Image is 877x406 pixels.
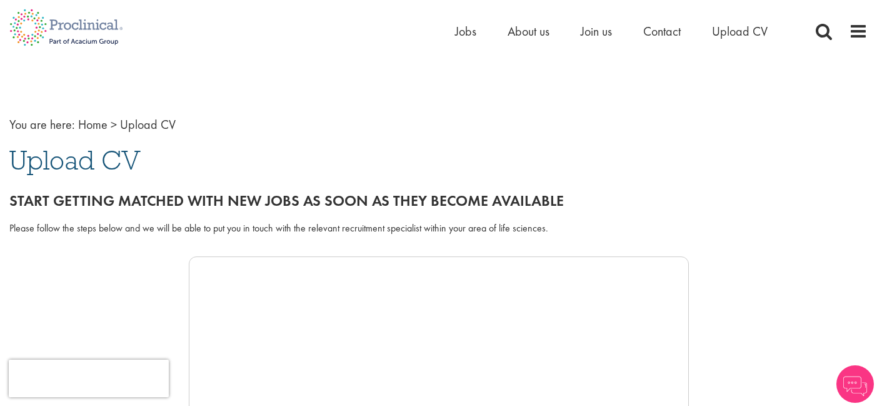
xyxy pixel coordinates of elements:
[9,360,169,397] iframe: reCAPTCHA
[9,143,141,177] span: Upload CV
[78,116,108,133] a: breadcrumb link
[9,116,75,133] span: You are here:
[9,193,868,209] h2: Start getting matched with new jobs as soon as they become available
[836,365,874,403] img: Chatbot
[643,23,681,39] a: Contact
[455,23,476,39] a: Jobs
[111,116,117,133] span: >
[120,116,176,133] span: Upload CV
[9,221,868,236] div: Please follow the steps below and we will be able to put you in touch with the relevant recruitme...
[712,23,768,39] a: Upload CV
[508,23,549,39] a: About us
[581,23,612,39] a: Join us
